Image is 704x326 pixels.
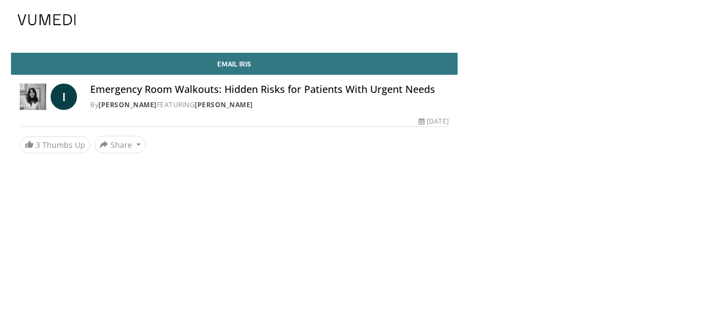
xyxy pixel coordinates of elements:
[419,117,448,126] div: [DATE]
[90,100,449,110] div: By FEATURING
[51,84,77,110] a: I
[98,100,157,109] a: [PERSON_NAME]
[36,140,40,150] span: 3
[90,84,449,96] h4: Emergency Room Walkouts: Hidden Risks for Patients With Urgent Needs
[20,136,90,153] a: 3 Thumbs Up
[11,53,458,75] a: Email Iris
[20,84,46,110] img: Dr. Iris Gorfinkel
[195,100,253,109] a: [PERSON_NAME]
[18,14,76,25] img: VuMedi Logo
[95,136,146,153] button: Share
